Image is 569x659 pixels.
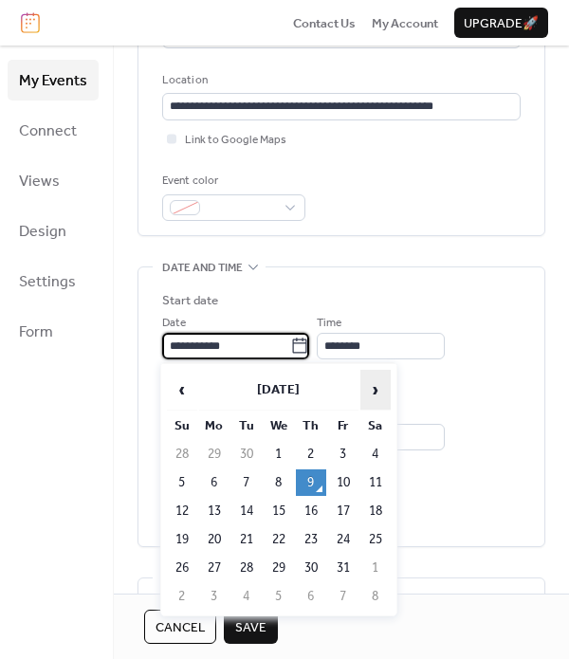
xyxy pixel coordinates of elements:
[199,441,229,467] td: 29
[19,66,87,96] span: My Events
[360,412,391,439] th: Sa
[293,14,356,33] span: Contact Us
[264,441,294,467] td: 1
[162,71,517,90] div: Location
[296,441,326,467] td: 2
[264,469,294,496] td: 8
[360,526,391,553] td: 25
[199,583,229,610] td: 3
[293,13,356,32] a: Contact Us
[19,217,66,247] span: Design
[231,441,262,467] td: 30
[21,12,40,33] img: logo
[167,583,197,610] td: 2
[264,555,294,581] td: 29
[144,610,216,644] button: Cancel
[361,371,390,409] span: ›
[199,469,229,496] td: 6
[360,469,391,496] td: 11
[296,555,326,581] td: 30
[296,498,326,524] td: 16
[8,261,99,302] a: Settings
[19,267,76,297] span: Settings
[296,526,326,553] td: 23
[231,469,262,496] td: 7
[167,412,197,439] th: Su
[167,469,197,496] td: 5
[224,610,278,644] button: Save
[168,371,196,409] span: ‹
[19,167,60,196] span: Views
[328,412,358,439] th: Fr
[162,291,218,310] div: Start date
[360,498,391,524] td: 18
[19,318,53,347] span: Form
[8,311,99,352] a: Form
[296,583,326,610] td: 6
[328,583,358,610] td: 7
[372,13,438,32] a: My Account
[231,498,262,524] td: 14
[162,314,186,333] span: Date
[8,110,99,151] a: Connect
[328,441,358,467] td: 3
[360,441,391,467] td: 4
[231,526,262,553] td: 21
[328,526,358,553] td: 24
[167,526,197,553] td: 19
[372,14,438,33] span: My Account
[199,412,229,439] th: Mo
[296,469,326,496] td: 9
[464,14,539,33] span: Upgrade 🚀
[264,412,294,439] th: We
[231,412,262,439] th: Tu
[360,555,391,581] td: 1
[328,498,358,524] td: 17
[162,259,243,278] span: Date and time
[317,314,341,333] span: Time
[199,526,229,553] td: 20
[296,412,326,439] th: Th
[167,555,197,581] td: 26
[162,172,302,191] div: Event color
[235,618,266,637] span: Save
[264,526,294,553] td: 22
[8,160,99,201] a: Views
[231,583,262,610] td: 4
[264,498,294,524] td: 15
[156,618,205,637] span: Cancel
[185,131,286,150] span: Link to Google Maps
[199,498,229,524] td: 13
[328,469,358,496] td: 10
[8,211,99,251] a: Design
[360,583,391,610] td: 8
[328,555,358,581] td: 31
[167,441,197,467] td: 28
[8,60,99,101] a: My Events
[264,583,294,610] td: 5
[19,117,77,146] span: Connect
[454,8,548,38] button: Upgrade🚀
[167,498,197,524] td: 12
[231,555,262,581] td: 28
[199,555,229,581] td: 27
[199,370,358,411] th: [DATE]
